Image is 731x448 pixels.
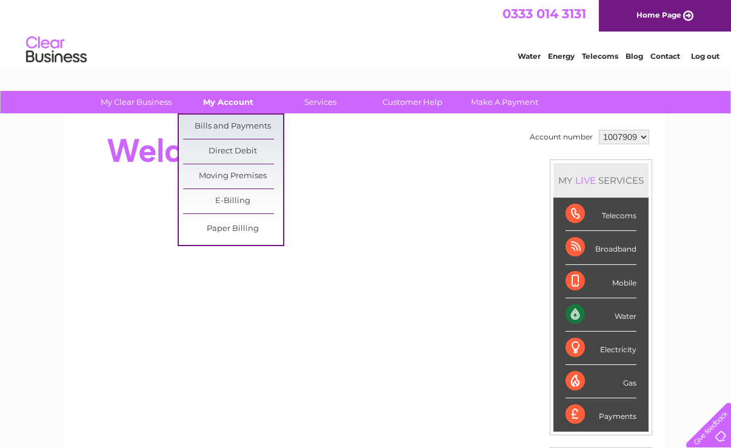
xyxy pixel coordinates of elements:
a: Paper Billing [183,217,283,241]
div: Mobile [566,265,636,298]
a: 0333 014 3131 [502,6,586,21]
div: Water [566,298,636,332]
a: Make A Payment [455,91,555,113]
a: Bills and Payments [183,115,283,139]
a: Energy [548,52,575,61]
a: My Clear Business [86,91,186,113]
a: Log out [691,52,719,61]
a: Contact [650,52,680,61]
a: Moving Premises [183,164,283,189]
div: Gas [566,365,636,398]
div: Electricity [566,332,636,365]
a: Services [270,91,370,113]
a: Water [518,52,541,61]
a: Customer Help [362,91,462,113]
a: Telecoms [582,52,618,61]
a: Direct Debit [183,139,283,164]
div: Payments [566,398,636,431]
div: MY SERVICES [553,163,649,198]
a: E-Billing [183,189,283,213]
div: Clear Business is a trading name of Verastar Limited (registered in [GEOGRAPHIC_DATA] No. 3667643... [80,7,653,59]
div: Telecoms [566,198,636,231]
td: Account number [527,127,596,147]
a: My Account [178,91,278,113]
div: Broadband [566,231,636,264]
img: logo.png [25,32,87,69]
a: Blog [626,52,643,61]
div: LIVE [573,175,598,186]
